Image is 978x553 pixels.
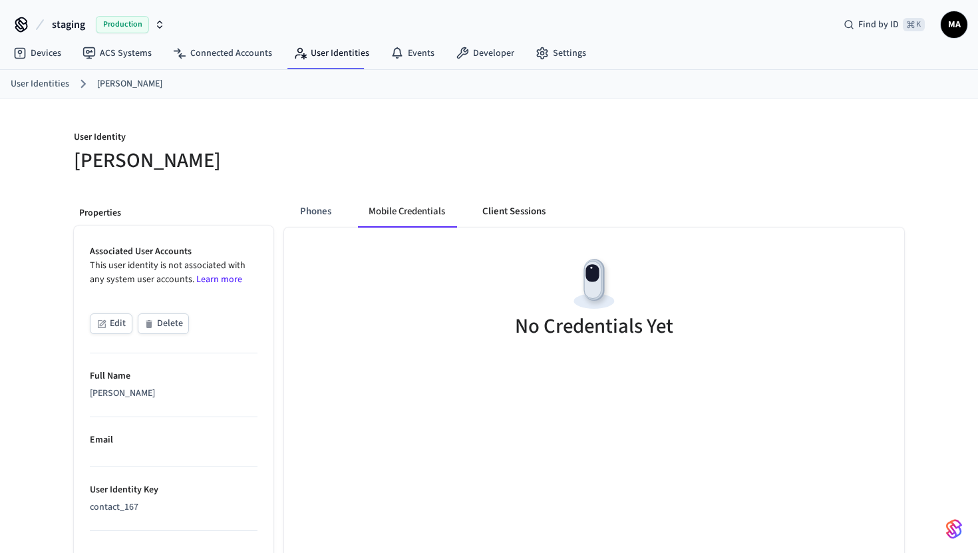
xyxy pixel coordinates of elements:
[858,18,899,31] span: Find by ID
[90,259,257,287] p: This user identity is not associated with any system user accounts.
[525,41,597,65] a: Settings
[90,483,257,497] p: User Identity Key
[445,41,525,65] a: Developer
[90,433,257,447] p: Email
[72,41,162,65] a: ACS Systems
[196,273,242,286] a: Learn more
[380,41,445,65] a: Events
[358,196,456,228] button: Mobile Credentials
[564,254,624,314] img: Devices Empty State
[90,369,257,383] p: Full Name
[74,147,481,174] h5: [PERSON_NAME]
[3,41,72,65] a: Devices
[942,13,966,37] span: MA
[515,313,673,340] h5: No Credentials Yet
[52,17,85,33] span: staging
[162,41,283,65] a: Connected Accounts
[90,313,132,334] button: Edit
[941,11,967,38] button: MA
[96,16,149,33] span: Production
[90,245,257,259] p: Associated User Accounts
[138,313,189,334] button: Delete
[289,196,342,228] button: Phones
[833,13,935,37] div: Find by ID⌘ K
[472,196,556,228] button: Client Sessions
[79,206,268,220] p: Properties
[903,18,925,31] span: ⌘ K
[946,518,962,540] img: SeamLogoGradient.69752ec5.svg
[283,41,380,65] a: User Identities
[90,387,257,401] div: [PERSON_NAME]
[11,77,69,91] a: User Identities
[97,77,162,91] a: [PERSON_NAME]
[90,500,257,514] div: contact_167
[74,130,481,147] p: User Identity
